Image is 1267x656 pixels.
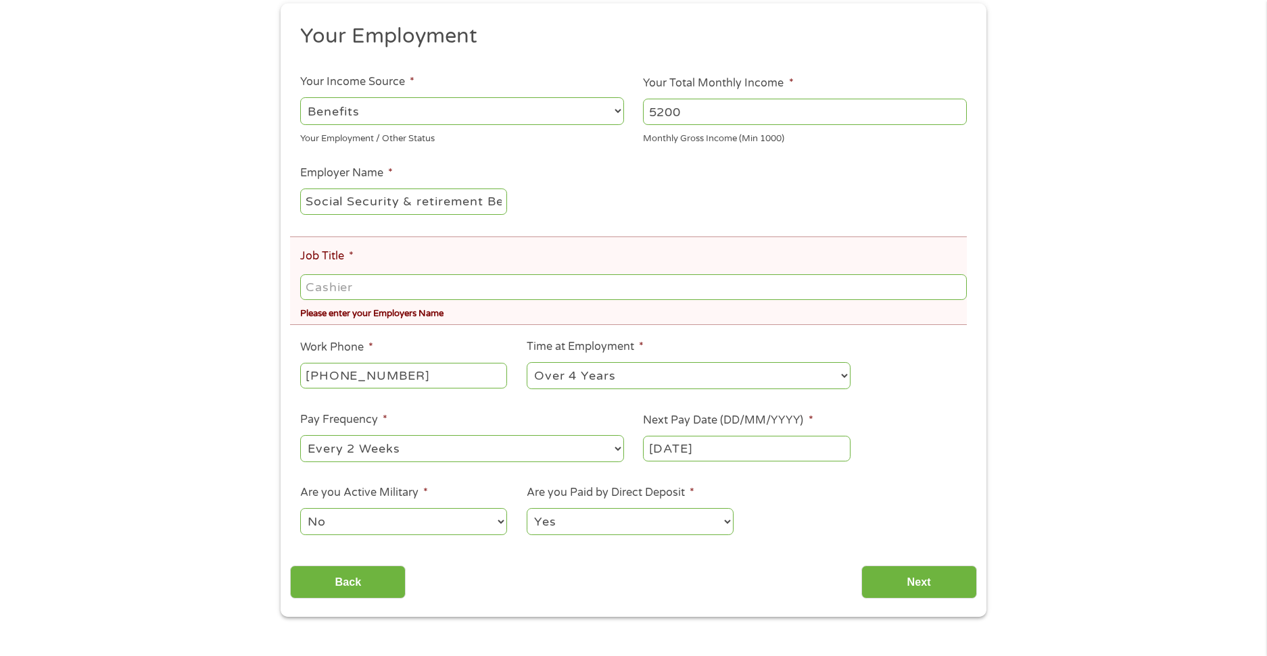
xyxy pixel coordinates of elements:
[300,340,373,355] label: Work Phone
[300,413,387,427] label: Pay Frequency
[643,436,850,461] input: ---Click Here for Calendar ---
[300,75,414,89] label: Your Income Source
[527,486,694,500] label: Are you Paid by Direct Deposit
[643,127,967,145] div: Monthly Gross Income (Min 1000)
[527,340,644,354] label: Time at Employment
[290,565,406,599] input: Back
[861,565,977,599] input: Next
[643,413,813,428] label: Next Pay Date (DD/MM/YYYY)
[643,99,967,124] input: 1800
[300,486,428,500] label: Are you Active Military
[300,363,507,388] input: (231) 754-4010
[300,166,393,180] label: Employer Name
[300,127,624,145] div: Your Employment / Other Status
[300,274,967,300] input: Cashier
[300,249,354,263] label: Job Title
[300,303,967,321] div: Please enter your Employers Name
[300,188,507,214] input: Walmart
[300,23,957,50] h2: Your Employment
[643,76,793,91] label: Your Total Monthly Income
